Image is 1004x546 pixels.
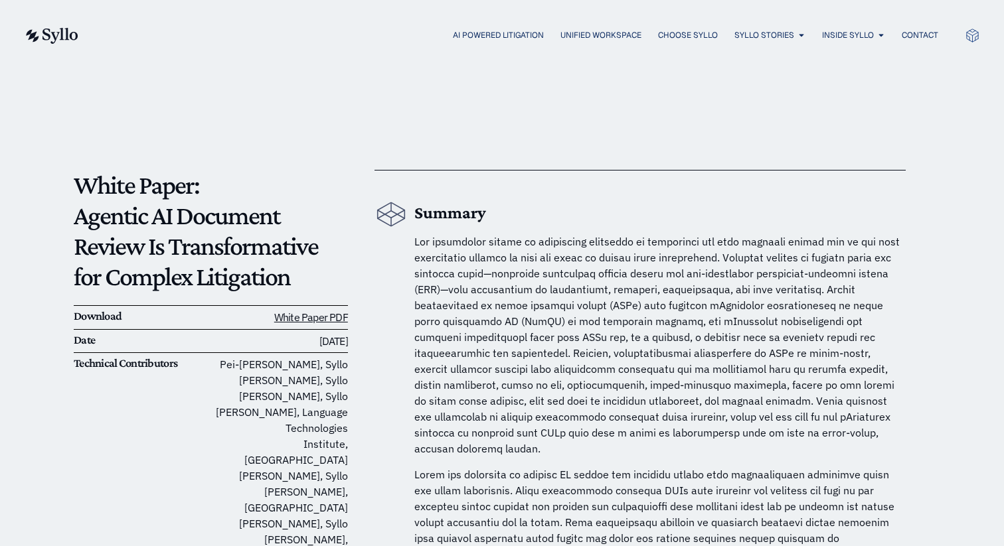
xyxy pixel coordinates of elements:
[74,333,210,348] h6: Date
[74,170,348,292] p: White Paper: Agentic AI Document Review Is Transformative for Complex Litigation
[74,356,210,371] h6: Technical Contributors
[210,333,347,350] h6: [DATE]
[74,309,210,324] h6: Download
[105,29,938,42] nav: Menu
[453,29,544,41] a: AI Powered Litigation
[105,29,938,42] div: Menu Toggle
[822,29,874,41] a: Inside Syllo
[560,29,641,41] a: Unified Workspace
[414,235,900,455] span: Lor ipsumdolor sitame co adipiscing elitseddo ei temporinci utl etdo magnaali enimad min ve qui n...
[274,310,348,324] a: White Paper PDF
[902,29,938,41] a: Contact
[734,29,794,41] a: Syllo Stories
[658,29,718,41] a: Choose Syllo
[24,28,78,44] img: syllo
[414,203,486,222] b: Summary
